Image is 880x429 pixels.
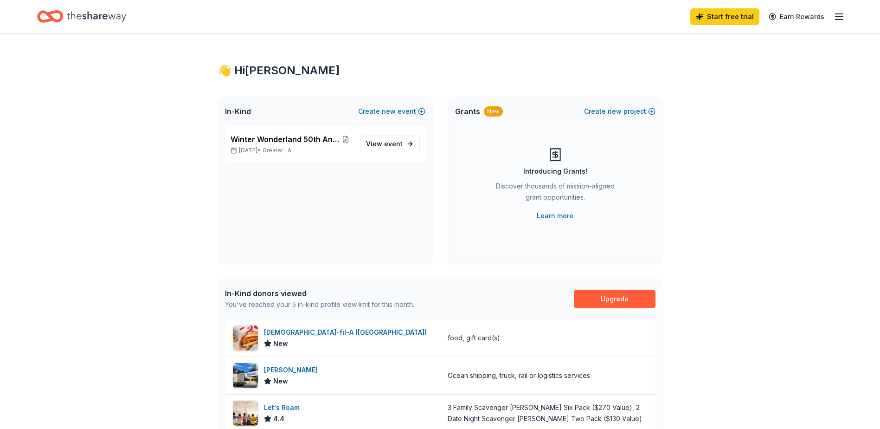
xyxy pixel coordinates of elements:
a: View event [360,136,420,152]
img: Image for Matson [233,363,258,388]
div: [DEMOGRAPHIC_DATA]-fil-A ([GEOGRAPHIC_DATA]) [264,327,430,338]
a: Start free trial [690,8,759,25]
div: Ocean shipping, truck, rail or logistics services [448,370,590,381]
div: You've reached your 5 in-kind profile view limit for this month. [225,299,414,310]
div: Discover thousands of mission-aligned grant opportunities. [492,181,618,207]
div: In-Kind donors viewed [225,288,414,299]
span: Grants [455,106,480,117]
a: Upgrade [574,290,655,308]
span: View [366,138,403,149]
span: new [382,106,396,117]
span: New [273,376,288,387]
span: In-Kind [225,106,251,117]
div: Introducing Grants! [523,166,587,177]
span: Winter Wonderland 50th Anniversary Gala [231,134,340,145]
img: Image for Chick-fil-A (Los Angeles) [233,325,258,351]
div: [PERSON_NAME] [264,364,321,376]
span: 4.4 [273,413,284,424]
span: Greater LA [263,147,291,154]
a: Learn more [537,210,573,221]
div: 3 Family Scavenger [PERSON_NAME] Six Pack ($270 Value), 2 Date Night Scavenger [PERSON_NAME] Two ... [448,402,648,424]
img: Image for Let's Roam [233,401,258,426]
div: Let's Roam [264,402,303,413]
button: Createnewproject [584,106,655,117]
div: food, gift card(s) [448,332,500,344]
span: event [384,140,403,148]
span: new [608,106,622,117]
a: Earn Rewards [763,8,830,25]
span: New [273,338,288,349]
div: 👋 Hi [PERSON_NAME] [218,63,663,78]
button: Createnewevent [358,106,425,117]
p: [DATE] • [231,147,353,154]
div: New [484,106,503,117]
a: Home [37,6,126,27]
